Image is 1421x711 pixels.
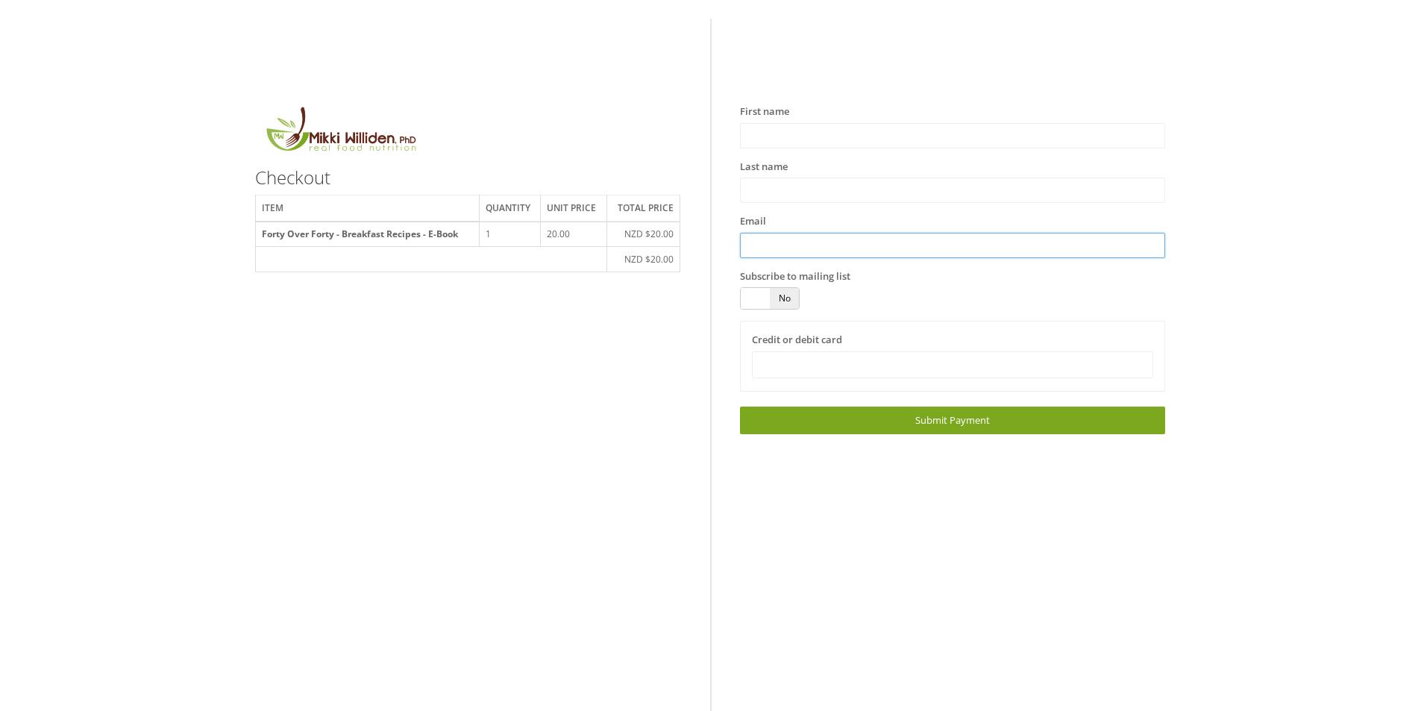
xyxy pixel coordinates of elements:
[256,195,479,222] th: Item
[607,195,680,222] th: Total price
[607,247,680,272] td: NZD $20.00
[752,333,842,348] label: Credit or debit card
[740,104,789,119] label: First name
[255,104,425,160] img: MikkiLogoMain.png
[479,222,540,247] td: 1
[541,222,607,247] td: 20.00
[256,222,479,247] th: Forty Over Forty - Breakfast Recipes - E-Book
[607,222,680,247] td: NZD $20.00
[740,407,1165,434] a: Submit Payment
[740,269,850,284] label: Subscribe to mailing list
[479,195,540,222] th: Quantity
[740,160,788,175] label: Last name
[762,358,1144,371] iframe: Secure card payment input frame
[770,288,799,309] span: No
[255,168,680,187] h3: Checkout
[740,214,766,229] label: Email
[541,195,607,222] th: Unit price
